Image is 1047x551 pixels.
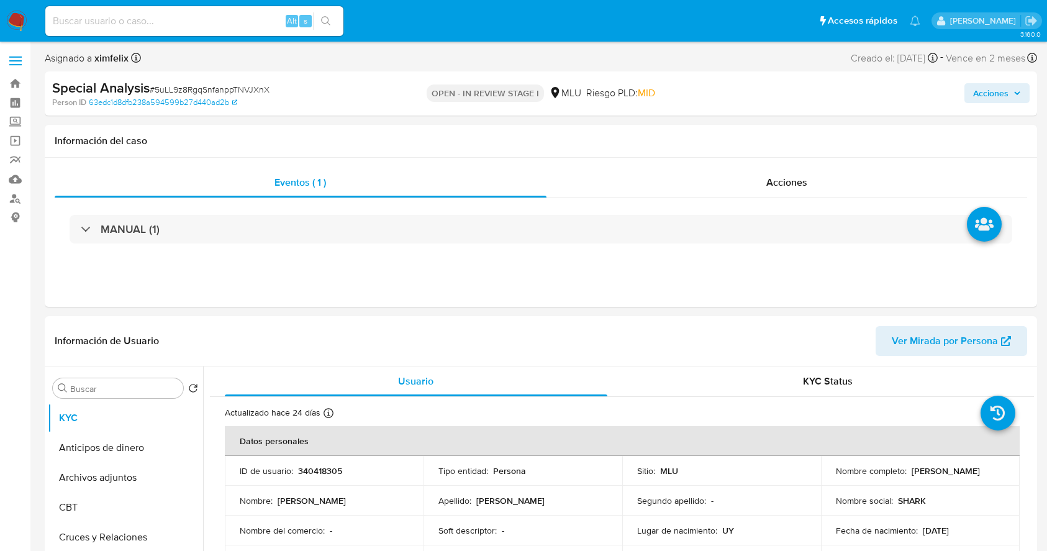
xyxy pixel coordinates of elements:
span: Asignado a [45,52,129,65]
button: Acciones [964,83,1030,103]
span: # 5uLL9z8RgqSnfanppTNVJXnX [150,83,270,96]
p: - [330,525,332,536]
p: - [711,495,714,506]
p: ID de usuario : [240,465,293,476]
p: Persona [493,465,526,476]
p: Segundo apellido : [637,495,706,506]
p: [PERSON_NAME] [476,495,545,506]
span: Eventos ( 1 ) [274,175,326,189]
p: SHARK [898,495,926,506]
span: Riesgo PLD: [586,86,655,100]
button: Archivos adjuntos [48,463,203,493]
p: Lugar de nacimiento : [637,525,717,536]
h1: Información de Usuario [55,335,159,347]
button: CBT [48,493,203,522]
p: Actualizado hace 24 días [225,407,320,419]
input: Buscar [70,383,178,394]
a: 63edc1d8dfb238a594599b27d440ad2b [89,97,237,108]
span: Usuario [398,374,433,388]
p: OPEN - IN REVIEW STAGE I [427,84,544,102]
th: Datos personales [225,426,1020,456]
div: MLU [549,86,581,100]
p: Nombre social : [836,495,893,506]
b: Person ID [52,97,86,108]
p: [PERSON_NAME] [278,495,346,506]
a: Salir [1025,14,1038,27]
h3: MANUAL (1) [101,222,160,236]
p: [PERSON_NAME] [912,465,980,476]
b: Special Analysis [52,78,150,98]
p: - [502,525,504,536]
p: Tipo entidad : [438,465,488,476]
button: Ver Mirada por Persona [876,326,1027,356]
p: Apellido : [438,495,471,506]
span: MID [638,86,655,100]
button: Anticipos de dinero [48,433,203,463]
span: s [304,15,307,27]
p: Nombre del comercio : [240,525,325,536]
button: search-icon [313,12,338,30]
button: Volver al orden por defecto [188,383,198,397]
p: MLU [660,465,678,476]
p: Nombre completo : [836,465,907,476]
p: 340418305 [298,465,342,476]
p: ximena.felix@mercadolibre.com [950,15,1020,27]
p: Nombre : [240,495,273,506]
p: UY [722,525,734,536]
div: MANUAL (1) [70,215,1012,244]
span: Accesos rápidos [828,14,897,27]
span: KYC Status [803,374,853,388]
span: Acciones [766,175,807,189]
div: Creado el: [DATE] [851,50,938,66]
span: Acciones [973,83,1008,103]
span: Alt [287,15,297,27]
input: Buscar usuario o caso... [45,13,343,29]
button: KYC [48,403,203,433]
p: [DATE] [923,525,949,536]
span: Vence en 2 meses [946,52,1025,65]
p: Fecha de nacimiento : [836,525,918,536]
button: Buscar [58,383,68,393]
h1: Información del caso [55,135,1027,147]
p: Sitio : [637,465,655,476]
span: Ver Mirada por Persona [892,326,998,356]
p: Soft descriptor : [438,525,497,536]
a: Notificaciones [910,16,920,26]
b: ximfelix [92,51,129,65]
span: - [940,50,943,66]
